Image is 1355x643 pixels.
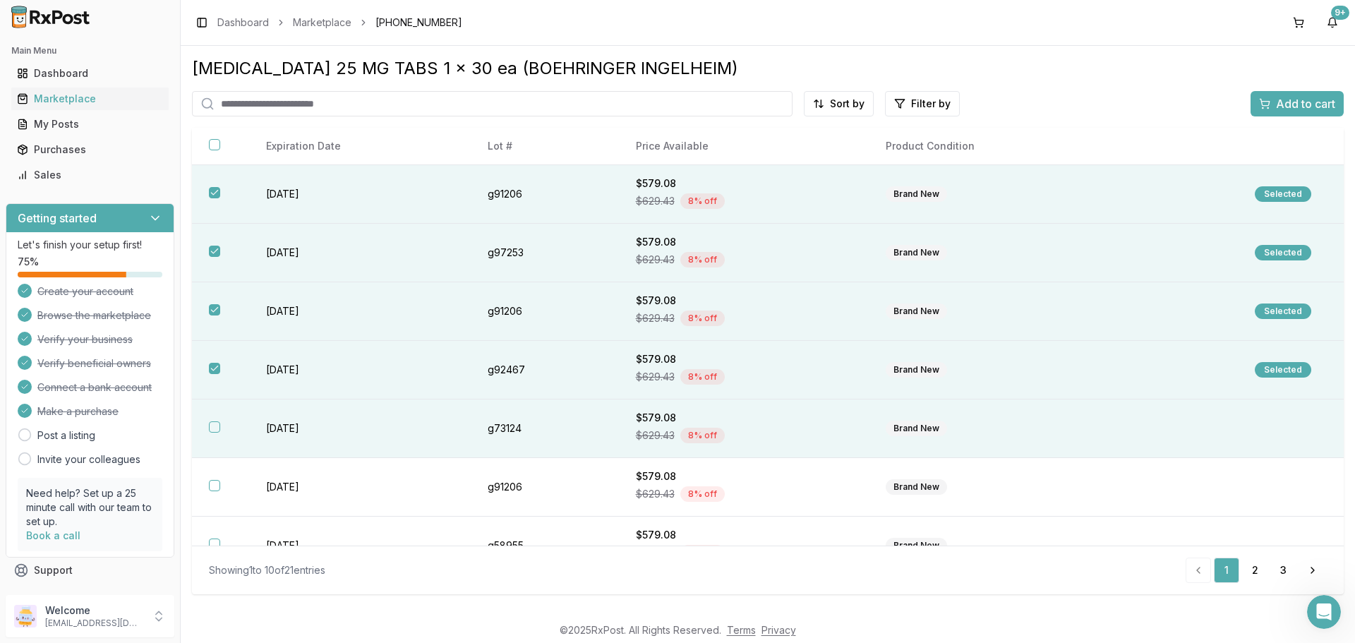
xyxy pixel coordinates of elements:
a: Terms [727,624,756,636]
div: Brand New [886,186,947,202]
button: Sort by [804,91,874,116]
span: Connect a bank account [37,380,152,395]
div: Selected [1255,304,1311,319]
p: Welcome [45,603,143,618]
th: Lot # [471,128,619,165]
td: [DATE] [249,282,471,341]
div: $579.08 [636,469,852,483]
div: 8 % off [680,252,725,268]
nav: breadcrumb [217,16,462,30]
td: g97253 [471,224,619,282]
div: 8 % off [680,486,725,502]
div: Dashboard [17,66,163,80]
th: Expiration Date [249,128,471,165]
a: 1 [1214,558,1239,583]
h3: Getting started [18,210,97,227]
div: My Posts [17,117,163,131]
span: Add to cart [1276,95,1335,112]
td: g58955 [471,517,619,575]
a: Marketplace [11,86,169,112]
div: 9+ [1331,6,1349,20]
td: g91206 [471,165,619,224]
div: Showing 1 to 10 of 21 entries [209,563,325,577]
p: Need help? Set up a 25 minute call with our team to set up. [26,486,154,529]
td: [DATE] [249,165,471,224]
iframe: Intercom live chat [1307,595,1341,629]
th: Product Condition [869,128,1238,165]
span: $629.43 [636,253,675,267]
div: Selected [1255,245,1311,260]
button: My Posts [6,113,174,136]
th: Price Available [619,128,869,165]
span: Verify your business [37,332,133,347]
span: $629.43 [636,487,675,501]
img: RxPost Logo [6,6,96,28]
div: Brand New [886,479,947,495]
button: Support [6,558,174,583]
a: Invite your colleagues [37,452,140,467]
a: 2 [1242,558,1267,583]
span: $629.43 [636,428,675,443]
div: Selected [1255,362,1311,378]
span: Filter by [911,97,951,111]
button: Purchases [6,138,174,161]
div: Brand New [886,538,947,553]
h2: Main Menu [11,45,169,56]
span: Feedback [34,589,82,603]
a: Purchases [11,137,169,162]
span: Browse the marketplace [37,308,151,323]
a: 3 [1270,558,1296,583]
a: Marketplace [293,16,351,30]
nav: pagination [1186,558,1327,583]
a: Go to next page [1299,558,1327,583]
div: Purchases [17,143,163,157]
a: Dashboard [11,61,169,86]
div: $579.08 [636,176,852,191]
button: 9+ [1321,11,1344,34]
div: $579.08 [636,352,852,366]
span: $629.43 [636,194,675,208]
a: Sales [11,162,169,188]
button: Filter by [885,91,960,116]
span: $629.43 [636,370,675,384]
span: $629.43 [636,546,675,560]
div: Brand New [886,245,947,260]
a: Book a call [26,529,80,541]
div: Brand New [886,421,947,436]
div: $579.08 [636,235,852,249]
div: 8 % off [680,311,725,326]
td: [DATE] [249,517,471,575]
button: Sales [6,164,174,186]
button: Marketplace [6,88,174,110]
p: Let's finish your setup first! [18,238,162,252]
div: Brand New [886,304,947,319]
a: Dashboard [217,16,269,30]
a: Privacy [761,624,796,636]
td: [DATE] [249,224,471,282]
button: Feedback [6,583,174,608]
a: My Posts [11,112,169,137]
span: Create your account [37,284,133,299]
div: 8 % off [680,545,725,560]
div: $579.08 [636,411,852,425]
div: [MEDICAL_DATA] 25 MG TABS 1 x 30 ea (BOEHRINGER INGELHEIM) [192,57,1344,80]
button: Dashboard [6,62,174,85]
td: [DATE] [249,399,471,458]
td: g91206 [471,282,619,341]
button: Add to cart [1251,91,1344,116]
td: g91206 [471,458,619,517]
img: User avatar [14,605,37,627]
span: $629.43 [636,311,675,325]
p: [EMAIL_ADDRESS][DOMAIN_NAME] [45,618,143,629]
div: Brand New [886,362,947,378]
span: Verify beneficial owners [37,356,151,371]
span: 75 % [18,255,39,269]
div: $579.08 [636,294,852,308]
div: Marketplace [17,92,163,106]
span: [PHONE_NUMBER] [375,16,462,30]
div: 8 % off [680,193,725,209]
td: [DATE] [249,458,471,517]
td: g92467 [471,341,619,399]
span: Sort by [830,97,865,111]
td: g73124 [471,399,619,458]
